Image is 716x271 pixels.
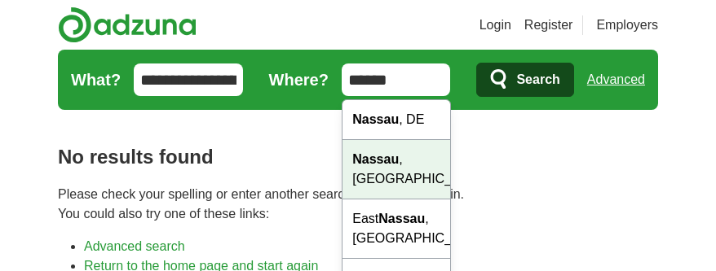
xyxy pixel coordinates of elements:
h1: No results found [58,142,658,172]
a: Login [480,15,511,35]
p: Please check your spelling or enter another search term and try again. You could also try one of ... [58,185,658,224]
label: What? [71,68,121,92]
button: Search [476,63,573,97]
div: , DE [343,100,450,140]
div: , [GEOGRAPHIC_DATA] [343,140,450,199]
span: Search [516,63,559,96]
a: Employers [596,15,658,35]
img: Adzuna logo [58,7,197,43]
div: East , [GEOGRAPHIC_DATA] [343,199,450,259]
a: Register [524,15,573,35]
a: Advanced search [84,239,185,253]
strong: Nassau [378,212,425,225]
strong: Nassau [352,152,399,166]
label: Where? [269,68,329,92]
strong: Nassau [352,112,399,126]
a: Advanced [587,63,645,96]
